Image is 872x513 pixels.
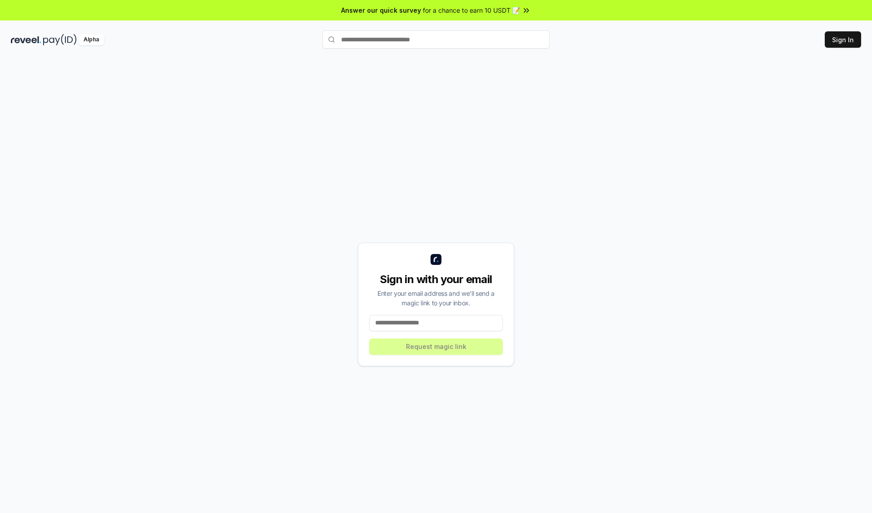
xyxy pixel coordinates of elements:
img: reveel_dark [11,34,41,45]
button: Sign In [825,31,861,48]
span: Answer our quick survey [341,5,421,15]
img: logo_small [431,254,441,265]
div: Alpha [79,34,104,45]
img: pay_id [43,34,77,45]
div: Enter your email address and we’ll send a magic link to your inbox. [369,289,503,308]
div: Sign in with your email [369,272,503,287]
span: for a chance to earn 10 USDT 📝 [423,5,520,15]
